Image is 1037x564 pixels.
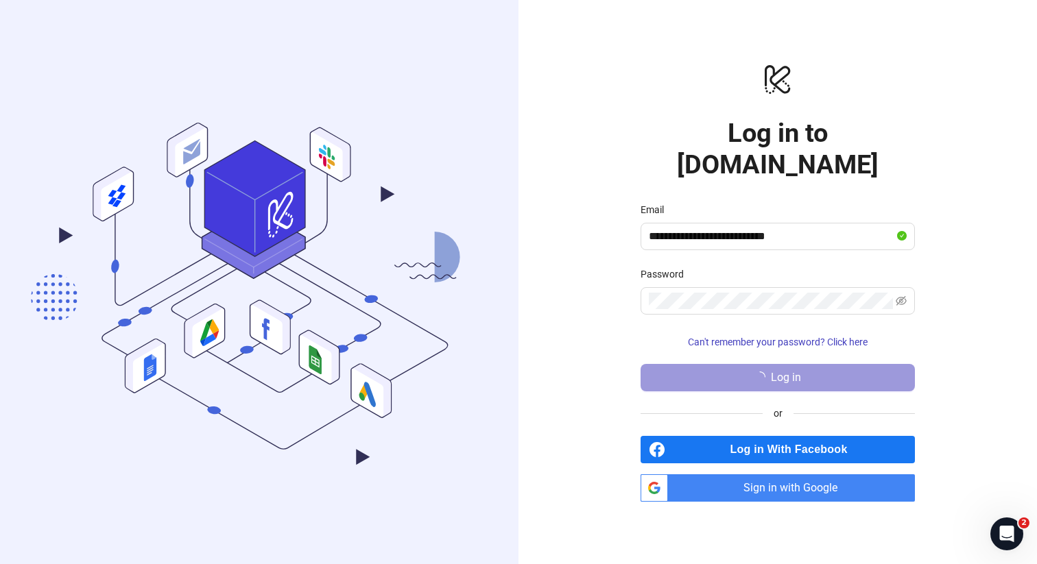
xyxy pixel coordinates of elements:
[688,336,868,347] span: Can't remember your password? Click here
[990,517,1023,550] iframe: Intercom live chat
[641,336,915,347] a: Can't remember your password? Click here
[641,117,915,180] h1: Log in to [DOMAIN_NAME]
[641,267,693,282] label: Password
[649,293,893,309] input: Password
[763,406,794,421] span: or
[674,474,915,502] span: Sign in with Google
[641,331,915,353] button: Can't remember your password? Click here
[641,474,915,502] a: Sign in with Google
[671,436,915,463] span: Log in With Facebook
[771,371,801,384] span: Log in
[896,295,907,306] span: eye-invisible
[754,371,765,382] span: loading
[641,436,915,463] a: Log in With Facebook
[641,364,915,391] button: Log in
[649,228,894,245] input: Email
[641,202,673,217] label: Email
[1018,517,1029,528] span: 2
